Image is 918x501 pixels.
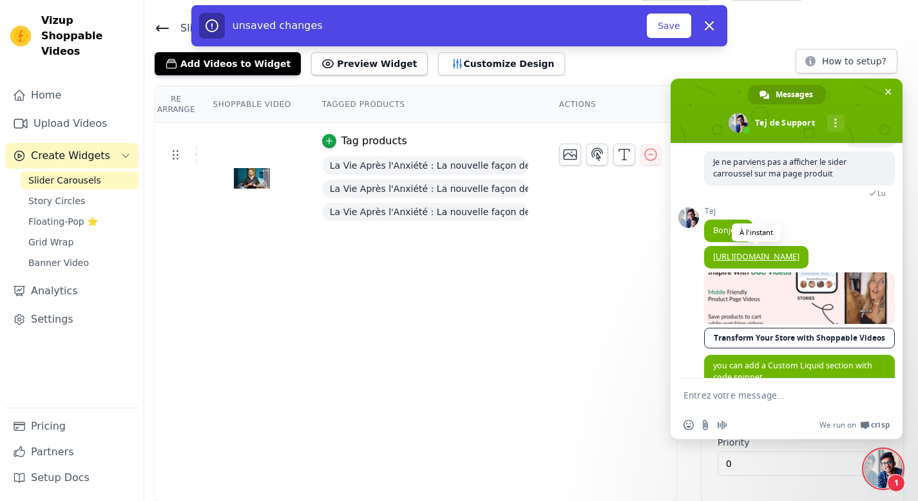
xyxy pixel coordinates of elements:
a: Story Circles [21,192,139,210]
th: Actions [544,86,676,123]
span: Message audio [717,420,727,430]
a: Pricing [5,413,139,439]
span: unsaved changes [233,19,323,32]
a: Transform Your Store with Shoppable Videos [704,328,895,348]
span: Story Circles [28,194,85,207]
span: Crisp [871,420,890,430]
button: Customize Design [438,52,565,75]
span: Grid Wrap [28,236,73,249]
button: Change Thumbnail [559,144,581,165]
span: you can add a Custom Liquid section with code snippet [713,360,872,383]
a: Grid Wrap [21,233,139,251]
span: Envoyer un fichier [700,420,711,430]
button: Preview Widget [311,52,427,75]
button: Add Videos to Widget [155,52,301,75]
a: Analytics [5,278,139,304]
span: La Vie Après l'Anxiété : La nouvelle façon de mettre fin à l'anxiété [322,203,528,221]
a: Setup Docs [5,465,139,491]
span: 1 [887,474,905,492]
th: Re Arrange [155,86,197,123]
span: Lu [877,189,886,198]
button: How to setup? [796,49,897,73]
button: Tag products [322,133,407,149]
span: We run on [819,420,856,430]
th: Shoppable Video [197,86,306,123]
th: Tagged Products [307,86,544,123]
span: Create Widgets [31,148,110,164]
span: La Vie Après l'Anxiété : La nouvelle façon de mettre fin à l'anxiété [322,180,528,198]
a: Upload Videos [5,111,139,137]
span: Slider Carousels [28,174,101,187]
span: Fermer le chat [881,85,895,99]
a: Messages [748,85,826,104]
a: We run onCrisp [819,420,890,430]
a: How to setup? [796,58,897,70]
a: Partners [5,439,139,465]
span: Bonjour [713,225,744,236]
div: Tag products [341,133,407,149]
span: Je ne parviens pas a afficher le sider carroussel sur ma page produit [713,156,846,179]
a: Settings [5,307,139,332]
span: Banner Video [28,256,89,269]
a: Home [5,82,139,108]
span: Insérer un emoji [684,420,694,430]
a: Fermer le chat [864,449,903,488]
span: Floating-Pop ⭐ [28,215,98,228]
button: Create Widgets [5,143,139,169]
span: Tej [704,207,753,216]
span: Messages [776,85,813,104]
a: [URL][DOMAIN_NAME] [713,251,799,262]
span: La Vie Après l'Anxiété : La nouvelle façon de mettre fin à l'anxiété [322,156,528,175]
a: Banner Video [21,254,139,272]
a: Slider Carousels [21,171,139,189]
label: Priority [718,436,888,449]
a: Floating-Pop ⭐ [21,213,139,231]
img: tn-d770c00bcdac4af19fce0f4b66e0626e.png [234,147,270,209]
textarea: Entrez votre message... [684,379,864,411]
button: Save [647,14,691,38]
